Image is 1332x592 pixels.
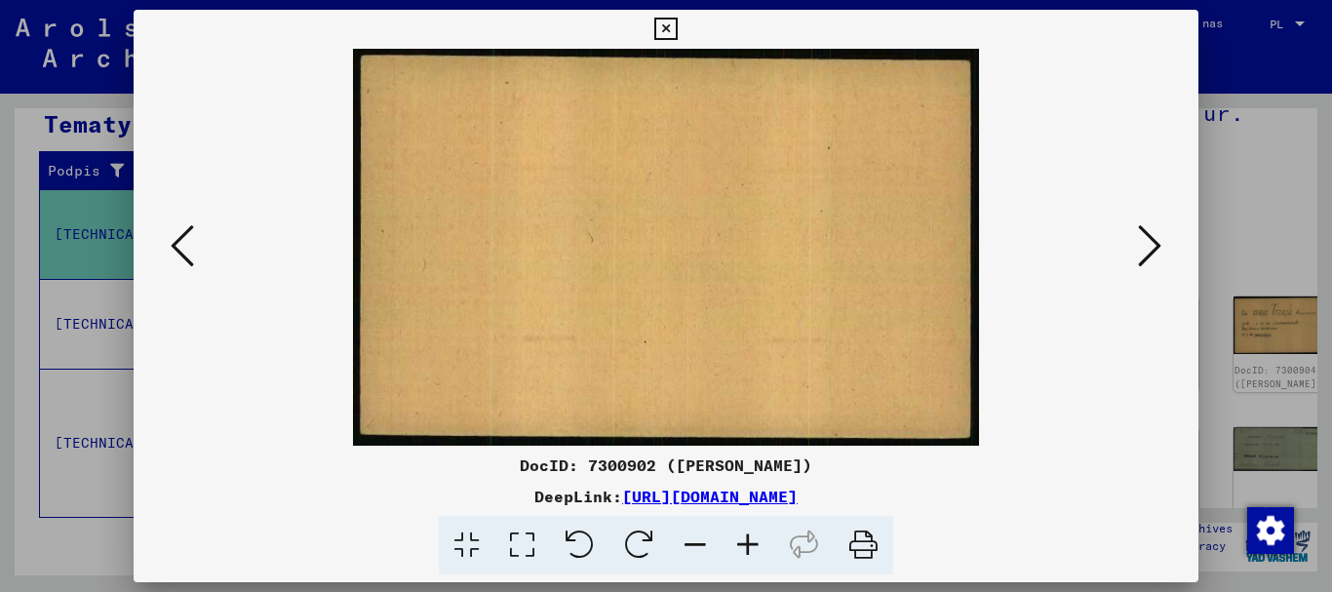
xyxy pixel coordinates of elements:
img: Zmiana zgody [1247,507,1294,554]
img: 002.jpg [200,49,1133,446]
font: DeepLink: [534,487,622,506]
font: DocID: 7300902 ([PERSON_NAME]) [520,455,812,475]
a: [URL][DOMAIN_NAME] [622,487,798,506]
